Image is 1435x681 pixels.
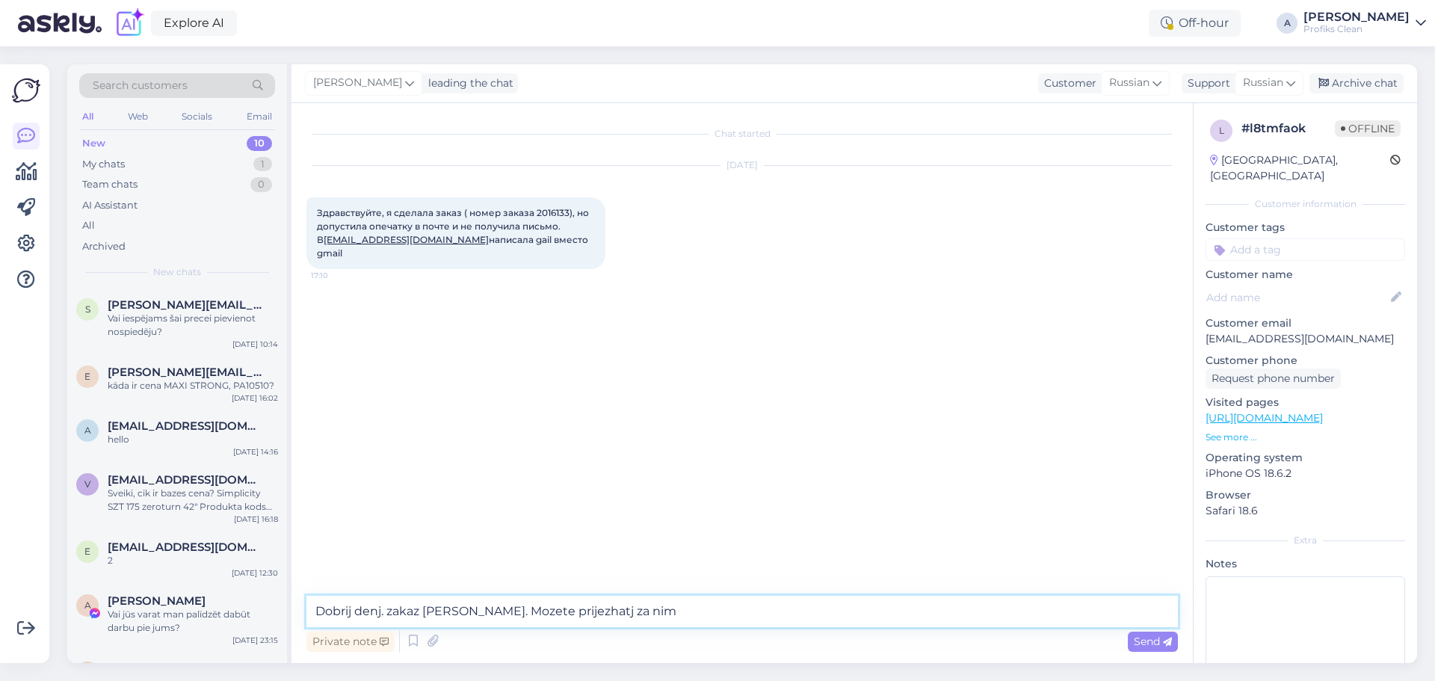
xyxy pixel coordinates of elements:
[85,303,90,315] span: s
[82,157,125,172] div: My chats
[1109,75,1149,91] span: Russian
[253,157,272,172] div: 1
[311,270,367,281] span: 17:10
[84,371,90,382] span: e
[1206,503,1405,519] p: Safari 18.6
[247,136,272,151] div: 10
[306,596,1178,627] textarea: Dobrij denj. zakaz [PERSON_NAME]. Mozete prijezhatj za nim
[12,76,40,105] img: Askly Logo
[108,312,278,339] div: Vai iespējams šai precei pievienot nospiedēju?
[1134,635,1172,648] span: Send
[108,419,263,433] span: alzahraassh@gmail.com
[324,234,489,245] a: [EMAIL_ADDRESS][DOMAIN_NAME]
[306,632,395,652] div: Private note
[1335,120,1401,137] span: Offline
[1277,13,1297,34] div: A
[1206,487,1405,503] p: Browser
[1206,450,1405,466] p: Operating system
[1303,11,1410,23] div: [PERSON_NAME]
[108,594,206,608] span: Asan Faddal
[1149,10,1241,37] div: Off-hour
[93,78,188,93] span: Search customers
[108,540,263,554] span: e.zinenko64@gmail.com
[1206,556,1405,572] p: Notes
[1206,238,1405,261] input: Add a tag
[306,158,1178,172] div: [DATE]
[82,177,138,192] div: Team chats
[84,425,91,436] span: a
[313,75,402,91] span: [PERSON_NAME]
[1206,369,1341,389] div: Request phone number
[232,392,278,404] div: [DATE] 16:02
[1210,152,1390,184] div: [GEOGRAPHIC_DATA], [GEOGRAPHIC_DATA]
[84,546,90,557] span: e
[250,177,272,192] div: 0
[108,487,278,514] div: Sveiki, cik ir bazes cena? Simplicity SZT 175 zeroturn 42" Produkta kods SI2691923
[114,7,145,39] img: explore-ai
[1206,331,1405,347] p: [EMAIL_ADDRESS][DOMAIN_NAME]
[108,366,263,379] span: einars.eltermanis@akorda.lv
[232,567,278,579] div: [DATE] 12:30
[108,473,263,487] span: valtersvitols@gmail.com
[1303,23,1410,35] div: Profiks Clean
[108,379,278,392] div: kāda ir cena MAXI STRONG, PA10510?
[108,608,278,635] div: Vai jūs varat man palīdzēt dabūt darbu pie jums?
[1206,431,1405,444] p: See more ...
[1243,75,1283,91] span: Russian
[125,107,151,126] div: Web
[82,239,126,254] div: Archived
[82,198,138,213] div: AI Assistant
[1303,11,1426,35] a: [PERSON_NAME]Profiks Clean
[82,136,105,151] div: New
[1038,76,1096,91] div: Customer
[179,107,215,126] div: Socials
[108,433,278,446] div: hello
[108,554,278,567] div: 2
[1206,289,1388,306] input: Add name
[1206,197,1405,211] div: Customer information
[151,10,237,36] a: Explore AI
[84,600,91,611] span: A
[1241,120,1335,138] div: # l8tmfaok
[1206,267,1405,283] p: Customer name
[1206,220,1405,235] p: Customer tags
[79,107,96,126] div: All
[1182,76,1230,91] div: Support
[108,298,263,312] span: sandra.grape@hestio.lv
[234,514,278,525] div: [DATE] 16:18
[232,339,278,350] div: [DATE] 10:14
[232,635,278,646] div: [DATE] 23:15
[1206,534,1405,547] div: Extra
[82,218,95,233] div: All
[1219,125,1224,136] span: l
[1206,395,1405,410] p: Visited pages
[244,107,275,126] div: Email
[1206,315,1405,331] p: Customer email
[1206,466,1405,481] p: iPhone OS 18.6.2
[153,265,201,279] span: New chats
[317,207,591,259] span: Здравствуйте, я сделала заказ ( номер заказа 2016133), но допустила опечатку в почте и не получил...
[108,662,263,675] span: ds3660857@gmail.com
[422,76,513,91] div: leading the chat
[233,446,278,457] div: [DATE] 14:16
[1309,73,1404,93] div: Archive chat
[84,478,90,490] span: v
[306,127,1178,141] div: Chat started
[1206,411,1323,425] a: [URL][DOMAIN_NAME]
[1206,353,1405,369] p: Customer phone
